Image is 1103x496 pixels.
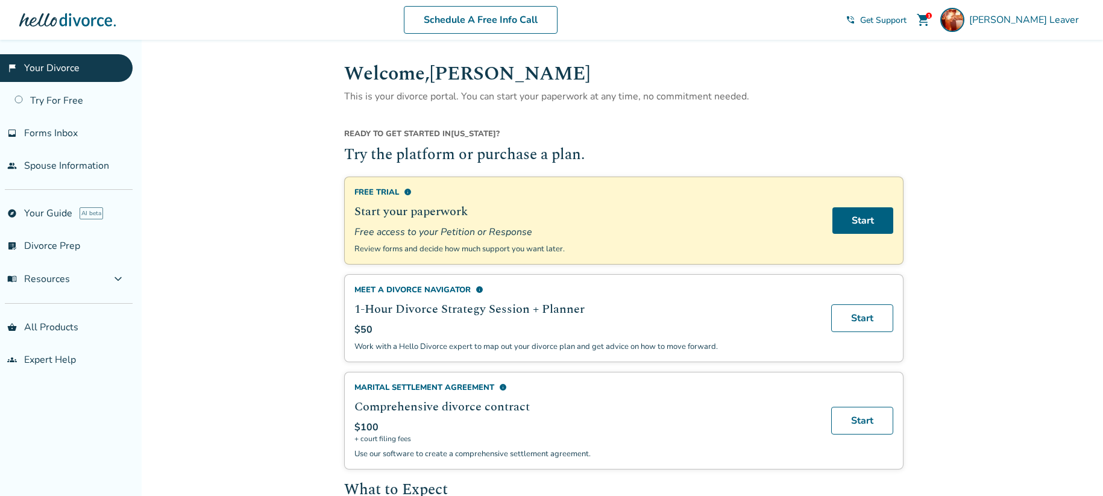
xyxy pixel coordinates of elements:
[354,225,818,239] span: Free access to your Petition or Response
[354,341,817,352] p: Work with a Hello Divorce expert to map out your divorce plan and get advice on how to move forward.
[916,13,931,27] span: shopping_cart
[860,14,907,26] span: Get Support
[926,13,932,19] div: 1
[832,207,893,234] a: Start
[354,323,372,336] span: $50
[354,300,817,318] h2: 1-Hour Divorce Strategy Session + Planner
[24,127,78,140] span: Forms Inbox
[344,144,903,167] h2: Try the platform or purchase a plan.
[111,272,125,286] span: expand_more
[404,188,412,196] span: info
[831,304,893,332] a: Start
[354,187,818,198] div: Free Trial
[7,128,17,138] span: inbox
[354,243,818,254] p: Review forms and decide how much support you want later.
[7,322,17,332] span: shopping_basket
[7,209,17,218] span: explore
[476,286,483,294] span: info
[7,272,70,286] span: Resources
[344,59,903,89] h1: Welcome, [PERSON_NAME]
[846,15,855,25] span: phone_in_talk
[1043,438,1103,496] iframe: Chat Widget
[7,355,17,365] span: groups
[354,202,818,221] h2: Start your paperwork
[831,407,893,435] a: Start
[354,398,817,416] h2: Comprehensive divorce contract
[7,241,17,251] span: list_alt_check
[344,128,903,144] div: [US_STATE] ?
[80,207,103,219] span: AI beta
[969,13,1084,27] span: [PERSON_NAME] Leaver
[354,421,379,434] span: $100
[354,434,817,444] span: + court filing fees
[354,382,817,393] div: Marital Settlement Agreement
[354,448,817,459] p: Use our software to create a comprehensive settlement agreement.
[499,383,507,391] span: info
[354,284,817,295] div: Meet a divorce navigator
[940,8,964,32] img: Jaclyn Leaver
[7,161,17,171] span: people
[7,274,17,284] span: menu_book
[846,14,907,26] a: phone_in_talkGet Support
[7,63,17,73] span: flag_2
[404,6,558,34] a: Schedule A Free Info Call
[344,89,903,104] p: This is your divorce portal. You can start your paperwork at any time, no commitment needed.
[344,128,451,139] span: Ready to get started in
